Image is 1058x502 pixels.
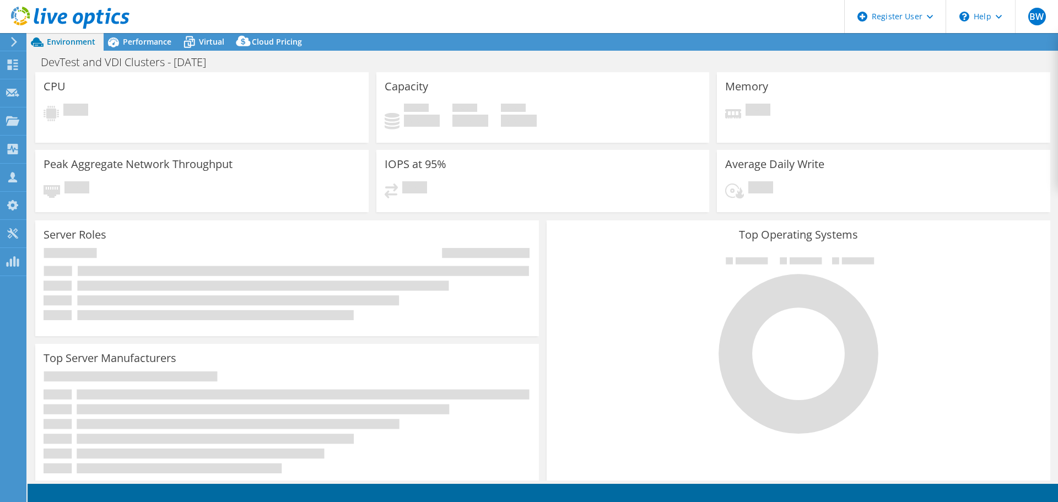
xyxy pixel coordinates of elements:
[725,80,768,93] h3: Memory
[44,158,233,170] h3: Peak Aggregate Network Throughput
[725,158,824,170] h3: Average Daily Write
[404,115,440,127] h4: 0 GiB
[452,104,477,115] span: Free
[252,36,302,47] span: Cloud Pricing
[385,80,428,93] h3: Capacity
[501,104,526,115] span: Total
[63,104,88,118] span: Pending
[748,181,773,196] span: Pending
[555,229,1042,241] h3: Top Operating Systems
[44,352,176,364] h3: Top Server Manufacturers
[47,36,95,47] span: Environment
[36,56,223,68] h1: DevTest and VDI Clusters - [DATE]
[501,115,537,127] h4: 0 GiB
[746,104,770,118] span: Pending
[123,36,171,47] span: Performance
[404,104,429,115] span: Used
[402,181,427,196] span: Pending
[44,80,66,93] h3: CPU
[385,158,446,170] h3: IOPS at 95%
[959,12,969,21] svg: \n
[1028,8,1046,25] span: BW
[199,36,224,47] span: Virtual
[44,229,106,241] h3: Server Roles
[452,115,488,127] h4: 0 GiB
[64,181,89,196] span: Pending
